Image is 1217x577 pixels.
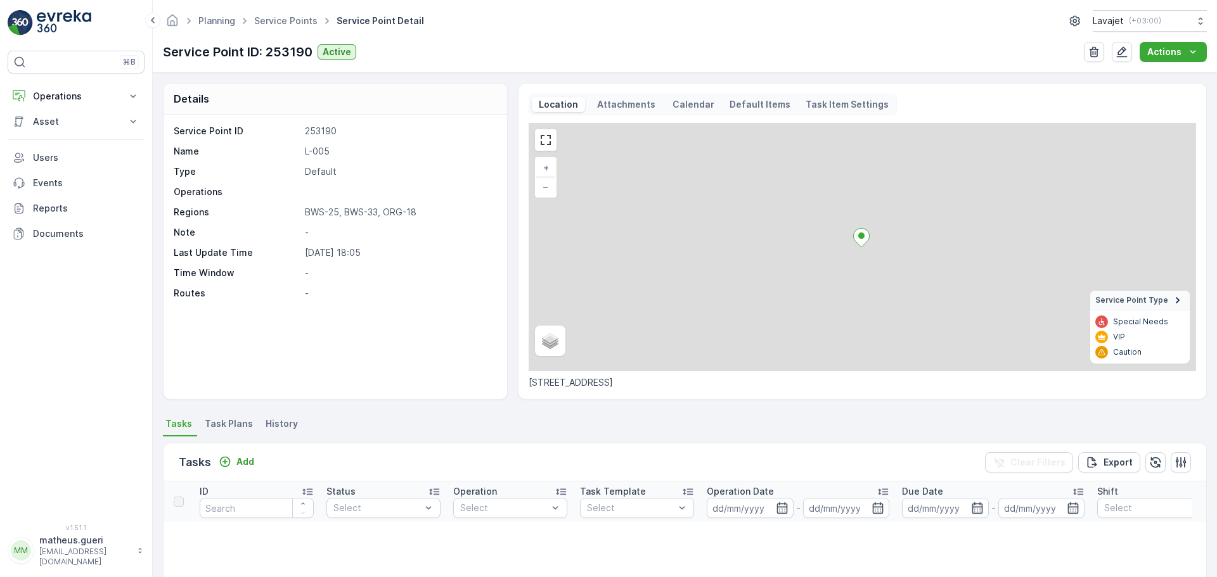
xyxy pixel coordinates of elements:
[174,267,300,279] p: Time Window
[580,485,646,498] p: Task Template
[991,500,996,516] p: -
[33,151,139,164] p: Users
[33,202,139,215] p: Reports
[266,417,298,430] span: History
[8,10,33,35] img: logo
[1104,502,1192,514] p: Select
[305,287,494,300] p: -
[536,327,564,355] a: Layers
[1093,15,1124,27] p: Lavajet
[707,485,774,498] p: Operation Date
[902,498,989,518] input: dd/mm/yyyy
[174,186,300,198] p: Operations
[323,46,351,58] p: Active
[174,226,300,239] p: Note
[333,502,421,514] p: Select
[806,98,889,111] p: Task Item Settings
[179,453,211,471] p: Tasks
[200,485,209,498] p: ID
[37,10,91,35] img: logo_light-DOdMpM7g.png
[305,226,494,239] p: -
[460,502,548,514] p: Select
[165,18,179,29] a: Homepage
[33,177,139,189] p: Events
[796,500,801,516] p: -
[536,158,555,177] a: Zoom In
[1093,10,1207,32] button: Lavajet(+03:00)
[174,125,300,137] p: Service Point ID
[985,452,1073,472] button: Clear Filters
[536,177,555,196] a: Zoom Out
[198,15,235,26] a: Planning
[174,287,300,300] p: Routes
[214,454,259,469] button: Add
[236,455,254,468] p: Add
[1078,452,1140,472] button: Export
[673,98,714,111] p: Calendar
[1097,485,1118,498] p: Shift
[174,145,300,158] p: Name
[1090,291,1190,310] summary: Service Point Type
[174,246,300,259] p: Last Update Time
[33,90,119,103] p: Operations
[8,524,145,531] span: v 1.51.1
[11,540,31,561] div: MM
[305,145,494,158] p: L-005
[165,417,192,430] span: Tasks
[123,57,136,67] p: ⌘B
[453,485,497,498] p: Operation
[8,109,145,134] button: Asset
[902,485,943,498] p: Due Date
[163,42,312,61] p: Service Point ID: 253190
[8,170,145,196] a: Events
[305,267,494,279] p: -
[587,502,674,514] p: Select
[543,181,549,192] span: −
[305,165,494,178] p: Default
[537,98,580,111] p: Location
[33,115,119,128] p: Asset
[174,206,300,219] p: Regions
[1104,456,1133,469] p: Export
[174,165,300,178] p: Type
[326,485,356,498] p: Status
[707,498,794,518] input: dd/mm/yyyy
[730,98,790,111] p: Default Items
[1113,317,1168,327] p: Special Needs
[1147,46,1182,58] p: Actions
[174,91,209,106] p: Details
[1140,42,1207,62] button: Actions
[8,84,145,109] button: Operations
[33,227,139,240] p: Documents
[8,145,145,170] a: Users
[334,15,427,27] span: Service Point Detail
[1113,347,1142,357] p: Caution
[1010,456,1066,469] p: Clear Filters
[998,498,1085,518] input: dd/mm/yyyy
[305,125,494,137] p: 253190
[39,534,131,547] p: matheus.gueri
[39,547,131,567] p: [EMAIL_ADDRESS][DOMAIN_NAME]
[1129,16,1161,26] p: ( +03:00 )
[8,221,145,246] a: Documents
[205,417,253,430] span: Task Plans
[803,498,890,518] input: dd/mm/yyyy
[595,98,657,111] p: Attachments
[318,44,356,60] button: Active
[1113,332,1125,342] p: VIP
[529,376,1196,389] p: [STREET_ADDRESS]
[200,498,314,518] input: Search
[8,534,145,567] button: MMmatheus.gueri[EMAIL_ADDRESS][DOMAIN_NAME]
[305,206,494,219] p: BWS-25, BWS-33, ORG-18
[254,15,318,26] a: Service Points
[305,246,494,259] p: [DATE] 18:05
[1095,295,1168,305] span: Service Point Type
[8,196,145,221] a: Reports
[536,130,555,149] a: View Fullscreen
[543,162,549,173] span: +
